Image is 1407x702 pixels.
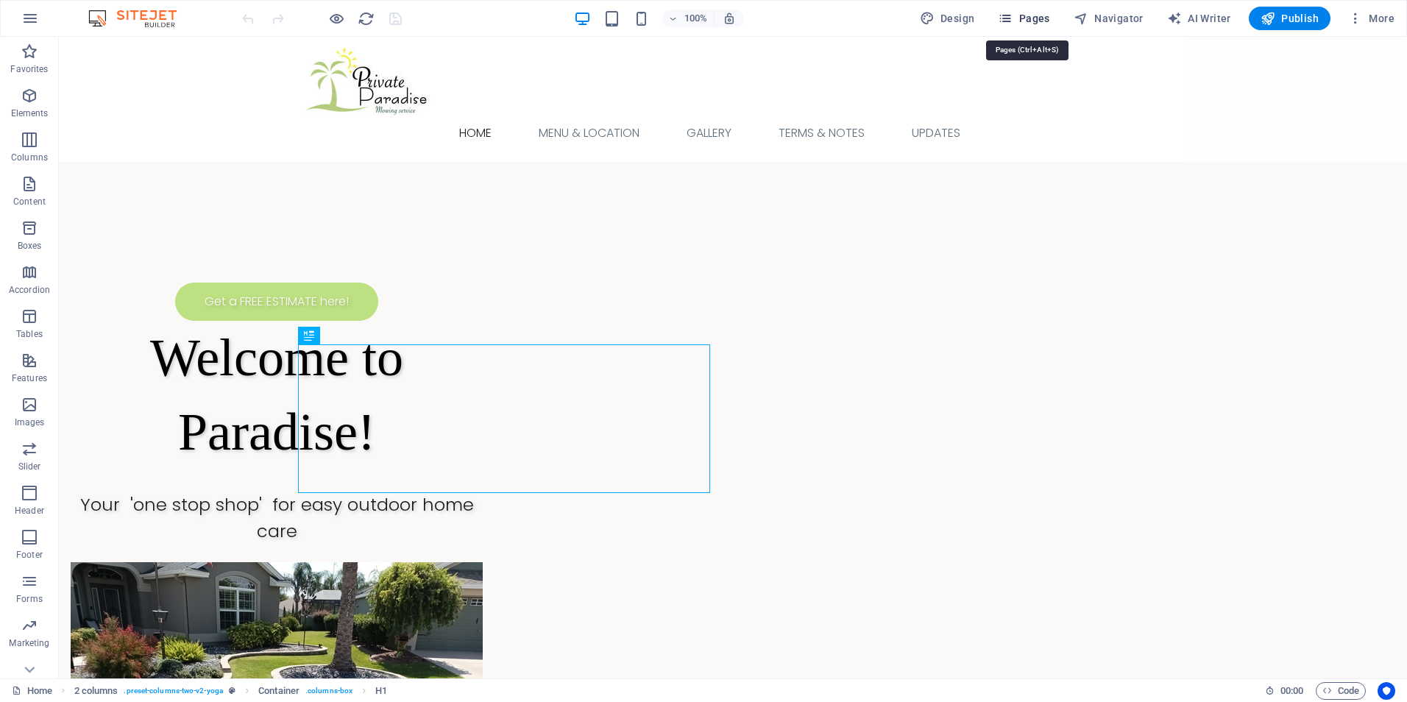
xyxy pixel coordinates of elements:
[1249,7,1330,30] button: Publish
[1068,7,1149,30] button: Navigator
[305,682,352,700] span: . columns-box
[375,682,387,700] span: Click to select. Double-click to edit
[12,682,52,700] a: Click to cancel selection. Double-click to open Pages
[1161,7,1237,30] button: AI Writer
[723,12,736,25] i: On resize automatically adjust zoom level to fit chosen device.
[258,682,300,700] span: Click to select. Double-click to edit
[357,10,375,27] button: reload
[11,107,49,119] p: Elements
[684,10,708,27] h6: 100%
[74,682,388,700] nav: breadcrumb
[18,240,42,252] p: Boxes
[11,152,48,163] p: Columns
[998,11,1049,26] span: Pages
[1322,682,1359,700] span: Code
[229,687,235,695] i: This element is a customizable preset
[15,505,44,517] p: Header
[1280,682,1303,700] span: 00 00
[358,10,375,27] i: Reload page
[85,10,195,27] img: Editor Logo
[1291,685,1293,696] span: :
[124,682,223,700] span: . preset-columns-two-v2-yoga
[15,416,45,428] p: Images
[1316,682,1366,700] button: Code
[74,682,118,700] span: Click to select. Double-click to edit
[9,284,50,296] p: Accordion
[16,549,43,561] p: Footer
[1348,11,1394,26] span: More
[18,461,41,472] p: Slider
[1265,682,1304,700] h6: Session time
[992,7,1055,30] button: Pages
[1342,7,1400,30] button: More
[12,372,47,384] p: Features
[13,196,46,208] p: Content
[10,63,48,75] p: Favorites
[327,10,345,27] button: Click here to leave preview mode and continue editing
[9,637,49,649] p: Marketing
[1378,682,1395,700] button: Usercentrics
[1167,11,1231,26] span: AI Writer
[1261,11,1319,26] span: Publish
[16,328,43,340] p: Tables
[920,11,975,26] span: Design
[1074,11,1144,26] span: Navigator
[662,10,715,27] button: 100%
[914,7,981,30] button: Design
[16,593,43,605] p: Forms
